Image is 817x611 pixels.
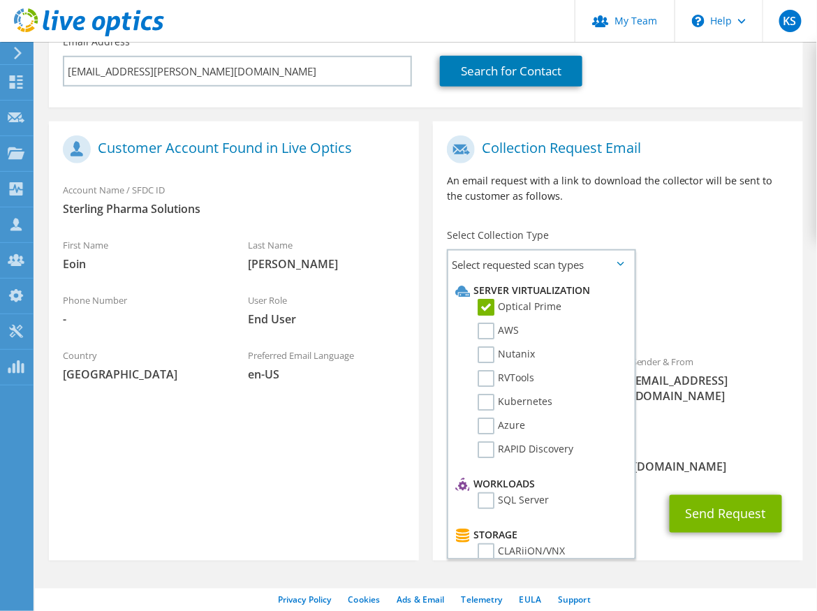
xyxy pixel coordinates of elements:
span: Eoin [63,256,220,272]
li: Workloads [452,476,627,492]
h1: Customer Account Found in Live Optics [63,135,398,163]
span: [GEOGRAPHIC_DATA] [63,367,220,382]
a: Support [558,594,591,606]
div: CC & Reply To [433,433,803,481]
li: Storage [452,527,627,543]
div: Preferred Email Language [234,341,419,389]
span: Select requested scan types [448,251,634,279]
label: Optical Prime [478,299,561,316]
a: Telemetry [462,594,503,606]
label: RVTools [478,370,534,387]
h1: Collection Request Email [447,135,782,163]
label: SQL Server [478,492,549,509]
div: User Role [234,286,419,334]
svg: \n [692,15,705,27]
a: Search for Contact [440,56,582,87]
label: CLARiiON/VNX [478,543,565,560]
div: First Name [49,230,234,279]
span: [EMAIL_ADDRESS][DOMAIN_NAME] [632,373,789,404]
label: Select Collection Type [447,228,549,242]
div: To [433,347,618,426]
div: Country [49,341,234,389]
label: AWS [478,323,519,339]
span: Sterling Pharma Solutions [63,201,405,216]
span: End User [248,311,405,327]
label: Azure [478,418,525,434]
div: Last Name [234,230,419,279]
div: Sender & From [618,347,803,411]
a: Privacy Policy [278,594,332,606]
label: Kubernetes [478,394,552,411]
span: - [63,311,220,327]
a: Cookies [348,594,381,606]
span: KS [779,10,802,32]
div: Requested Collections [433,284,803,340]
li: Server Virtualization [452,282,627,299]
div: Account Name / SFDC ID [49,175,419,223]
p: An email request with a link to download the collector will be sent to the customer as follows. [447,173,789,204]
button: Send Request [670,495,782,533]
span: en-US [248,367,405,382]
label: RAPID Discovery [478,441,573,458]
a: EULA [520,594,541,606]
span: [PERSON_NAME] [248,256,405,272]
label: Nutanix [478,346,535,363]
a: Ads & Email [397,594,444,606]
div: Phone Number [49,286,234,334]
